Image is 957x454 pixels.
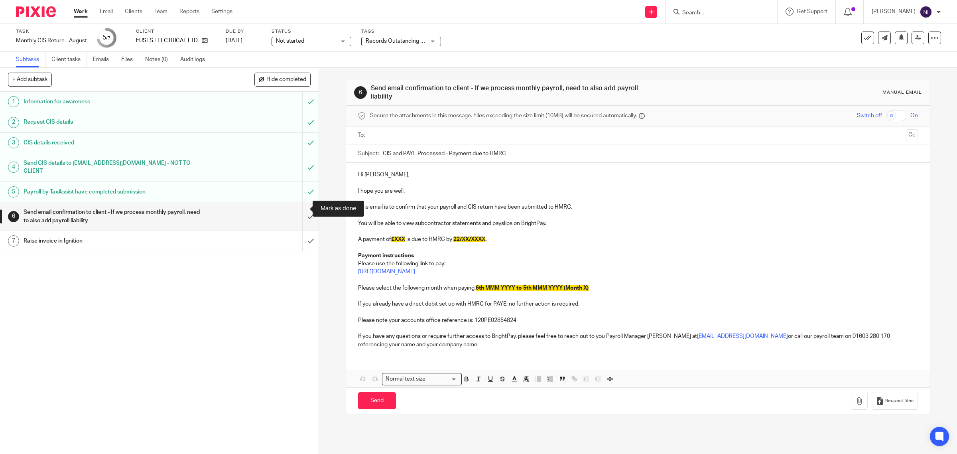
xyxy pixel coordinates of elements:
[358,260,918,268] p: Please use the following link to pay:
[8,73,52,86] button: + Add subtask
[136,37,198,45] p: FUSES ELECTRICAL LTD
[24,137,204,149] h1: CIS details received
[358,150,379,158] label: Subject:
[872,8,916,16] p: [PERSON_NAME]
[226,28,262,35] label: Due by
[8,162,19,173] div: 4
[370,112,637,120] span: Secure the attachments in this message. Files exceeding the size limit (10MB) will be secured aut...
[24,157,204,178] h1: Send CIS details to [EMAIL_ADDRESS][DOMAIN_NAME] - NOT TO CLIENT
[266,77,306,83] span: Hide completed
[8,96,19,107] div: 1
[100,8,113,16] a: Email
[361,28,441,35] label: Tags
[24,116,204,128] h1: Request CIS details
[358,269,415,274] a: [URL][DOMAIN_NAME]
[452,237,486,242] strong: .
[797,9,827,14] span: Get Support
[51,52,87,67] a: Client tasks
[254,73,311,86] button: Hide completed
[24,235,204,247] h1: Raise invoice in Ignition
[371,84,655,101] h1: Send email confirmation to client - If we process monthly payroll, need to also add payroll liabi...
[145,52,174,67] a: Notes (0)
[136,28,216,35] label: Client
[857,112,882,120] span: Switch off
[8,235,19,247] div: 7
[93,52,115,67] a: Emails
[276,38,304,44] span: Not started
[226,38,242,43] span: [DATE]
[125,8,142,16] a: Clients
[24,96,204,108] h1: Information for awareness
[121,52,139,67] a: Files
[16,52,45,67] a: Subtasks
[8,211,19,222] div: 6
[358,284,918,292] p: Please select the following month when paying:
[366,38,428,44] span: Records Outstanding + 1
[24,206,204,227] h1: Send email confirmation to client - If we process monthly payroll, need to also add payroll liabi...
[358,300,918,308] p: If you already have a direct debit set up with HMRC for PAYE, no further action is required.
[476,285,589,291] span: 6th MMM YYYY to 5th MMM YYYY (Month X)
[358,219,918,227] p: You will be able to view subcontractor statements and payslips on BrightPay.
[358,131,367,139] label: To:
[358,253,414,259] strong: Payment instructions
[920,6,932,18] img: svg%3E
[872,392,918,410] button: Request files
[358,316,918,324] p: Please note your accounts office reference is: 120PE02854824
[211,8,232,16] a: Settings
[8,117,19,128] div: 2
[180,52,211,67] a: Audit logs
[8,137,19,148] div: 3
[906,129,918,141] button: Cc
[910,112,918,120] span: On
[358,203,918,211] p: This email is to confirm that your payroll and CIS return have been submitted to HMRC.
[882,89,922,96] div: Manual email
[154,8,167,16] a: Team
[16,6,56,17] img: Pixie
[358,171,918,179] p: Hi [PERSON_NAME],
[358,332,918,349] p: If you have any questions or require further access to BrightPay, please feel free to reach out t...
[24,186,204,198] h1: Payroll by TaxAssist have completed submission
[428,375,457,383] input: Search for option
[358,235,918,243] p: A payment of is due to HMRC by
[384,375,427,383] span: Normal text size
[382,373,462,385] div: Search for option
[354,86,367,99] div: 6
[391,237,405,242] span: £XXX
[697,334,788,339] a: [EMAIL_ADDRESS][DOMAIN_NAME]
[16,37,87,45] div: Monthly CIS Return - August
[885,398,914,404] span: Request files
[358,392,396,409] input: Send
[272,28,351,35] label: Status
[106,36,110,40] small: /7
[358,187,918,195] p: I hope you are well.
[102,33,110,42] div: 5
[16,28,87,35] label: Task
[8,186,19,197] div: 5
[179,8,199,16] a: Reports
[453,237,485,242] span: 22/XX/XXXX
[74,8,88,16] a: Work
[681,10,753,17] input: Search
